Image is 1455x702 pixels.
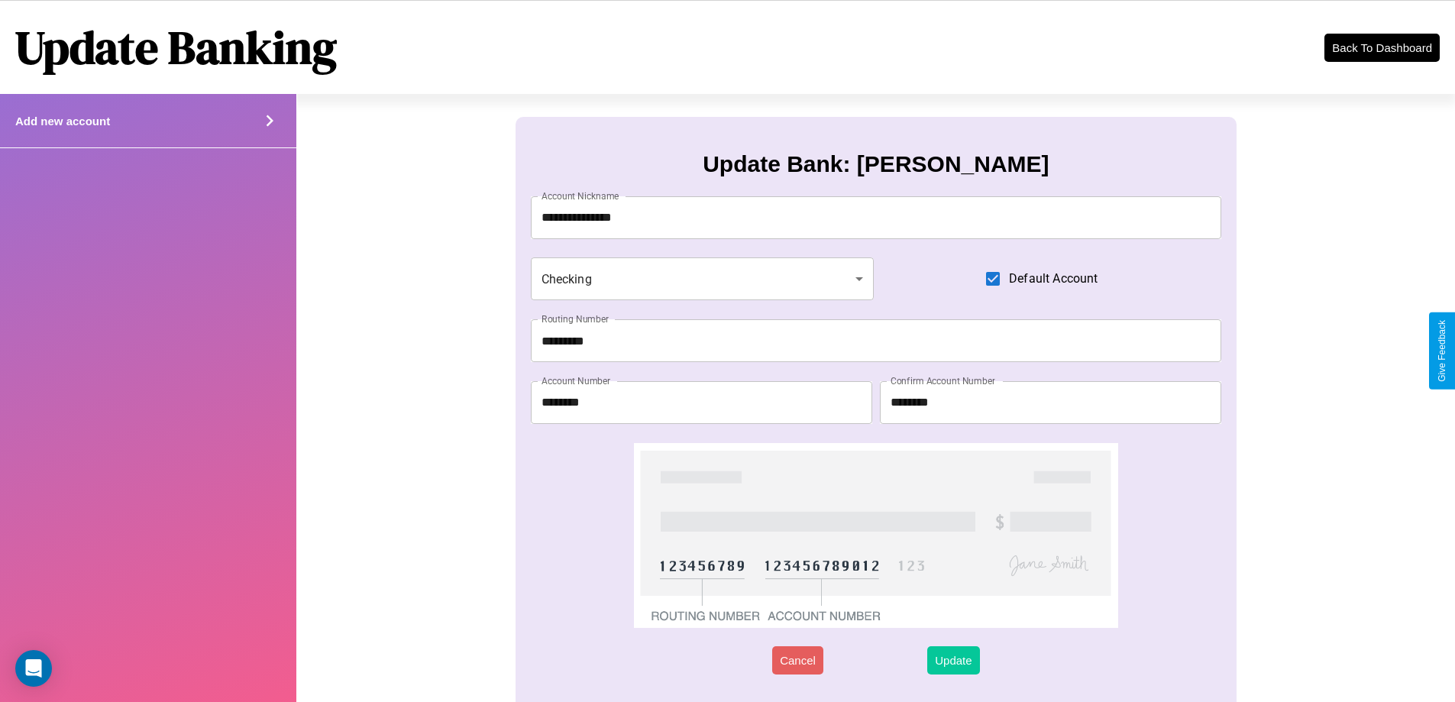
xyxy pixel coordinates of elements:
[542,189,619,202] label: Account Nickname
[703,151,1049,177] h3: Update Bank: [PERSON_NAME]
[542,312,609,325] label: Routing Number
[15,115,110,128] h4: Add new account
[15,16,337,79] h1: Update Banking
[1324,34,1440,62] button: Back To Dashboard
[927,646,979,675] button: Update
[542,374,610,387] label: Account Number
[1437,320,1447,382] div: Give Feedback
[531,257,875,300] div: Checking
[1009,270,1098,288] span: Default Account
[15,650,52,687] div: Open Intercom Messenger
[634,443,1117,628] img: check
[891,374,995,387] label: Confirm Account Number
[772,646,823,675] button: Cancel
